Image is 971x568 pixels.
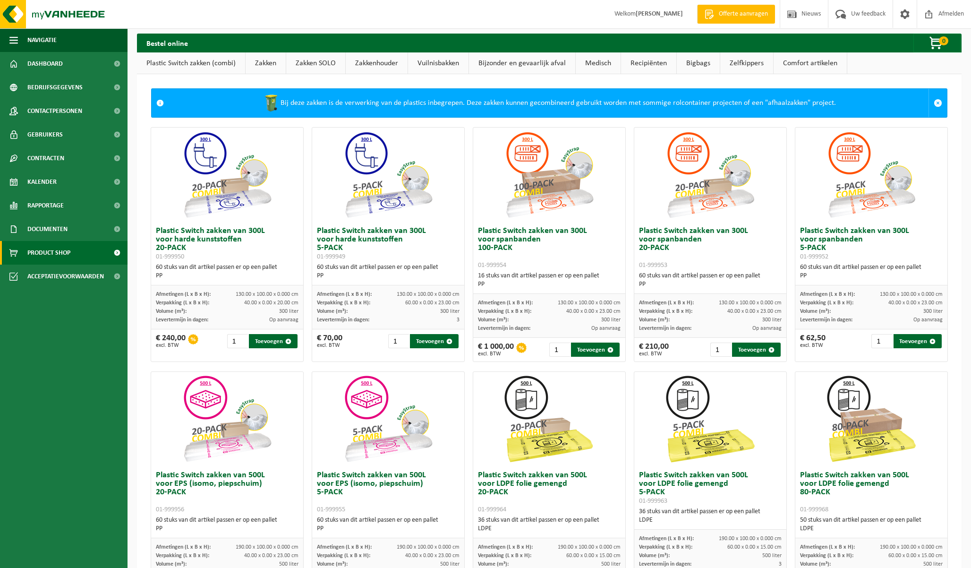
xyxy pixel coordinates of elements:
[317,516,460,533] div: 60 stuks van dit artikel passen er op een pallet
[317,263,460,280] div: 60 stuks van dit artikel passen er op een pallet
[156,516,298,533] div: 60 stuks van dit artikel passen er op een pallet
[137,52,245,74] a: Plastic Switch zakken (combi)
[880,292,943,297] span: 130.00 x 100.00 x 0.000 cm
[639,317,670,323] span: Volume (m³):
[663,372,758,466] img: 01-999963
[156,263,298,280] div: 60 stuks van dit artikel passen er op een pallet
[317,544,372,550] span: Afmetingen (L x B x H):
[939,36,948,45] span: 0
[727,544,782,550] span: 60.00 x 0.00 x 15.00 cm
[27,99,82,123] span: Contactpersonen
[478,262,506,269] span: 01-999954
[397,544,460,550] span: 190.00 x 100.00 x 0.000 cm
[317,292,372,297] span: Afmetingen (L x B x H):
[720,52,773,74] a: Zelfkippers
[639,536,694,542] span: Afmetingen (L x B x H):
[478,309,531,314] span: Verpakking (L x B x H):
[478,516,621,533] div: 36 stuks van dit artikel passen er op een pallet
[677,52,720,74] a: Bigbags
[405,553,460,559] span: 40.00 x 0.00 x 23.00 cm
[169,89,928,117] div: Bij deze zakken is de verwerking van de plastics inbegrepen. Deze zakken kunnen gecombineerd gebr...
[346,52,408,74] a: Zakkenhouder
[762,553,782,559] span: 500 liter
[601,561,621,567] span: 500 liter
[752,326,782,331] span: Op aanvraag
[317,525,460,533] div: PP
[341,128,435,222] img: 01-999949
[478,506,506,513] span: 01-999964
[502,372,596,466] img: 01-999964
[478,326,530,331] span: Levertermijn in dagen:
[478,272,621,289] div: 16 stuks van dit artikel passen er op een pallet
[566,309,621,314] span: 40.00 x 0.00 x 23.00 cm
[639,300,694,306] span: Afmetingen (L x B x H):
[800,516,943,533] div: 50 stuks van dit artikel passen er op een pallet
[156,253,184,260] span: 01-999950
[710,343,731,357] input: 1
[27,217,68,241] span: Documenten
[571,343,620,357] button: Toevoegen
[639,326,691,331] span: Levertermijn in dagen:
[27,170,57,194] span: Kalender
[317,272,460,280] div: PP
[800,343,826,348] span: excl. BTW
[576,52,621,74] a: Medisch
[478,300,533,306] span: Afmetingen (L x B x H):
[317,343,342,348] span: excl. BTW
[156,292,211,297] span: Afmetingen (L x B x H):
[236,544,298,550] span: 190.00 x 100.00 x 0.000 cm
[317,317,369,323] span: Levertermijn in dagen:
[478,471,621,514] h3: Plastic Switch zakken van 500L voor LDPE folie gemengd 20-PACK
[27,123,63,146] span: Gebruikers
[639,498,667,505] span: 01-999963
[800,253,828,260] span: 01-999952
[405,300,460,306] span: 60.00 x 0.00 x 23.00 cm
[636,10,683,17] strong: [PERSON_NAME]
[800,544,855,550] span: Afmetingen (L x B x H):
[440,309,460,314] span: 300 liter
[317,253,345,260] span: 01-999949
[478,544,533,550] span: Afmetingen (L x B x H):
[639,262,667,269] span: 01-999953
[732,343,781,357] button: Toevoegen
[262,94,281,112] img: WB-0240-HPE-GN-50.png
[639,272,782,289] div: 60 stuks van dit artikel passen er op een pallet
[27,76,83,99] span: Bedrijfsgegevens
[800,334,826,348] div: € 62,50
[286,52,345,74] a: Zakken SOLO
[639,508,782,525] div: 36 stuks van dit artikel passen er op een pallet
[639,544,692,550] span: Verpakking (L x B x H):
[621,52,676,74] a: Recipiënten
[27,241,70,265] span: Product Shop
[591,326,621,331] span: Op aanvraag
[137,34,197,52] h2: Bestel online
[244,553,298,559] span: 40.00 x 0.00 x 23.00 cm
[317,300,370,306] span: Verpakking (L x B x H):
[800,292,855,297] span: Afmetingen (L x B x H):
[762,317,782,323] span: 300 liter
[601,317,621,323] span: 300 liter
[156,334,186,348] div: € 240,00
[639,343,669,357] div: € 210,00
[727,309,782,314] span: 40.00 x 0.00 x 23.00 cm
[913,317,943,323] span: Op aanvraag
[227,334,248,348] input: 1
[27,146,64,170] span: Contracten
[236,292,298,297] span: 130.00 x 100.00 x 0.000 cm
[156,309,187,314] span: Volume (m³):
[317,309,348,314] span: Volume (m³):
[317,227,460,261] h3: Plastic Switch zakken van 300L voor harde kunststoffen 5-PACK
[317,334,342,348] div: € 70,00
[246,52,286,74] a: Zakken
[156,544,211,550] span: Afmetingen (L x B x H):
[639,553,670,559] span: Volume (m³):
[800,317,852,323] span: Levertermijn in dagen:
[440,561,460,567] span: 500 liter
[269,317,298,323] span: Op aanvraag
[558,300,621,306] span: 130.00 x 100.00 x 0.000 cm
[156,317,208,323] span: Levertermijn in dagen:
[156,300,209,306] span: Verpakking (L x B x H):
[639,516,782,525] div: LDPE
[639,309,692,314] span: Verpakking (L x B x H):
[894,334,942,348] button: Toevoegen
